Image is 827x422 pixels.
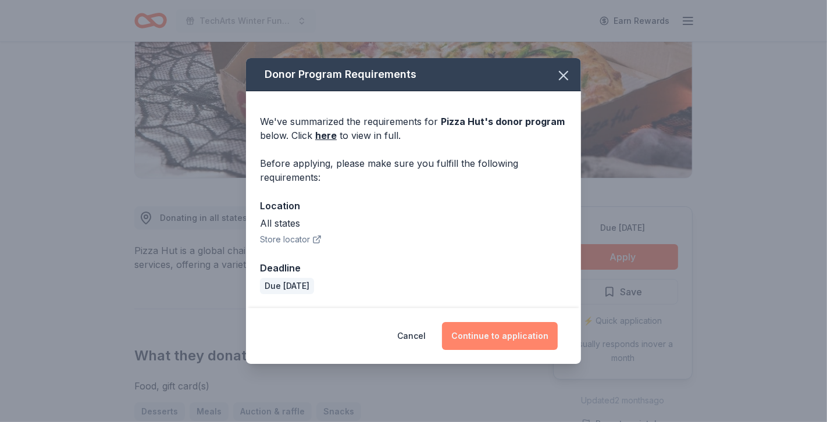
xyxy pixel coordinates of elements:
[260,278,314,294] div: Due [DATE]
[260,233,322,246] button: Store locator
[260,198,567,213] div: Location
[260,115,567,142] div: We've summarized the requirements for below. Click to view in full.
[260,156,567,184] div: Before applying, please make sure you fulfill the following requirements:
[442,322,558,350] button: Continue to application
[315,128,337,142] a: here
[260,260,567,276] div: Deadline
[441,116,565,127] span: Pizza Hut 's donor program
[246,58,581,91] div: Donor Program Requirements
[260,216,567,230] div: All states
[397,322,426,350] button: Cancel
